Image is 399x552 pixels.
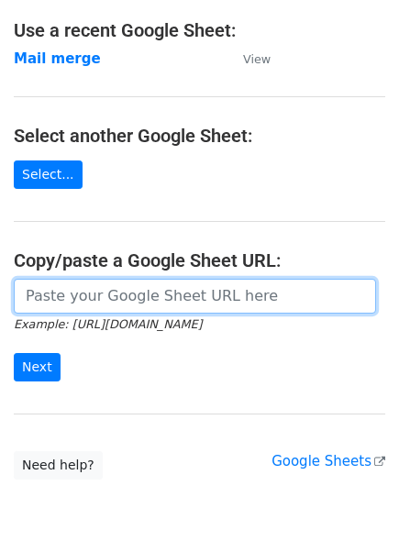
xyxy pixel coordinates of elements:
iframe: Chat Widget [307,464,399,552]
input: Paste your Google Sheet URL here [14,279,376,314]
a: Mail merge [14,50,101,67]
a: Need help? [14,451,103,480]
input: Next [14,353,61,381]
a: View [225,50,271,67]
h4: Select another Google Sheet: [14,125,385,147]
small: View [243,52,271,66]
small: Example: [URL][DOMAIN_NAME] [14,317,202,331]
a: Google Sheets [272,453,385,469]
h4: Use a recent Google Sheet: [14,19,385,41]
a: Select... [14,160,83,189]
h4: Copy/paste a Google Sheet URL: [14,249,385,271]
